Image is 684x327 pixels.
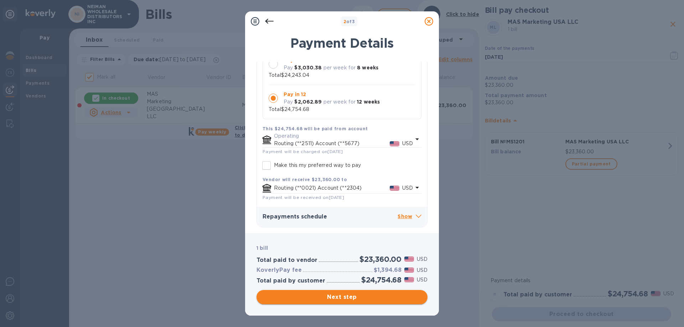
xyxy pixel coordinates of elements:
[263,213,398,220] h3: Repayments schedule
[284,64,293,72] p: Pay
[404,257,414,262] img: USD
[256,36,427,51] h1: Payment Details
[402,140,413,147] p: USD
[361,275,401,284] h2: $24,754.68
[274,132,413,140] p: Operating
[359,255,401,264] h2: $23,360.00
[357,99,380,105] b: 12 weeks
[417,255,427,263] p: USD
[284,91,306,97] b: Pay in 12
[417,267,427,274] p: USD
[256,245,268,251] b: 1 bill
[404,268,414,273] img: USD
[323,64,356,72] p: per week for
[256,267,302,274] h3: KoverlyPay fee
[404,277,414,282] img: USD
[294,99,322,105] b: $2,062.89
[343,19,346,24] span: 2
[263,177,347,182] b: Vendor will receive $23,360.00 to
[417,276,427,284] p: USD
[390,141,399,146] img: USD
[256,257,317,264] h3: Total paid to vendor
[256,290,427,304] button: Next step
[274,140,390,147] p: Routing (**2511) Account (**5677)
[263,149,343,154] span: Payment will be charged on [DATE]
[343,19,355,24] b: of 3
[263,195,344,200] span: Payment will be received on [DATE]
[263,126,368,131] b: This $24,754.68 will be paid from account
[274,184,390,192] p: Routing (**0021) Account (**2304)
[262,293,422,301] span: Next step
[357,65,378,70] b: 8 weeks
[269,72,309,79] p: Total $24,243.04
[402,184,413,192] p: USD
[374,267,401,274] h3: $1,394.68
[323,98,356,106] p: per week for
[284,98,293,106] p: Pay
[398,212,421,221] p: Show
[269,106,309,113] p: Total $24,754.68
[274,162,361,169] p: Make this my preferred way to pay
[390,186,399,191] img: USD
[294,65,322,70] b: $3,030.38
[256,278,325,284] h3: Total paid by customer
